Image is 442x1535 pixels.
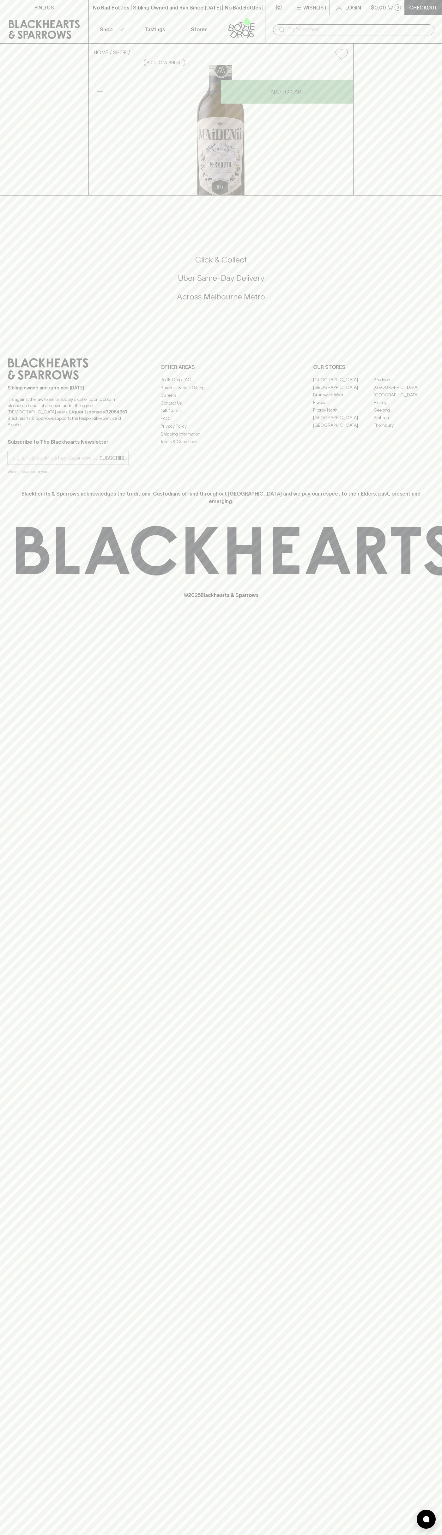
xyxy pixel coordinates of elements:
[374,406,434,414] a: Geelong
[100,26,112,33] p: Shop
[221,80,353,104] button: ADD TO CART
[8,438,129,446] p: Subscribe to The Blackhearts Newsletter
[8,273,434,283] h5: Uber Same-Day Delivery
[313,376,374,383] a: [GEOGRAPHIC_DATA]
[374,421,434,429] a: Thornbury
[69,409,127,414] strong: Liquor License #32064953
[160,415,282,422] a: FAQ's
[303,4,327,11] p: Wishlist
[89,15,133,43] button: Shop
[374,376,434,383] a: Braddon
[145,26,165,33] p: Tastings
[160,399,282,407] a: Contact Us
[374,414,434,421] a: Prahran
[397,6,399,9] p: 0
[160,407,282,415] a: Gift Cards
[313,406,374,414] a: Fitzroy North
[374,391,434,399] a: [GEOGRAPHIC_DATA]
[113,50,127,55] a: SHOP
[270,88,304,95] p: ADD TO CART
[160,363,282,371] p: OTHER AREAS
[12,490,430,505] p: Blackhearts & Sparrows acknowledges the traditional Custodians of land throughout [GEOGRAPHIC_DAT...
[371,4,386,11] p: $0.00
[374,383,434,391] a: [GEOGRAPHIC_DATA]
[8,468,129,475] p: We will never spam you
[423,1516,429,1522] img: bubble-icon
[345,4,361,11] p: Login
[160,384,282,391] a: Business & Bulk Gifting
[8,292,434,302] h5: Across Melbourne Metro
[8,396,129,428] p: It is against the law to sell or supply alcohol to, or to obtain alcohol on behalf of a person un...
[313,399,374,406] a: Elwood
[409,4,438,11] p: Checkout
[288,25,429,35] input: Try "Pinot noir"
[133,15,177,43] a: Tastings
[191,26,207,33] p: Stores
[160,392,282,399] a: Careers
[160,430,282,438] a: Shipping Information
[313,363,434,371] p: OUR STORES
[313,421,374,429] a: [GEOGRAPHIC_DATA]
[8,385,129,391] p: Sibling owned and run since [DATE]
[313,383,374,391] a: [GEOGRAPHIC_DATA]
[177,15,221,43] a: Stores
[8,255,434,265] h5: Click & Collect
[94,50,108,55] a: HOME
[374,399,434,406] a: Fitzroy
[160,376,282,384] a: Bottle Drop FAQ's
[313,391,374,399] a: Brunswick West
[144,59,185,66] button: Add to wishlist
[100,454,126,462] p: SUBSCRIBE
[89,65,353,195] img: 12717.png
[8,229,434,335] div: Call to action block
[160,423,282,430] a: Privacy Policy
[13,453,97,463] input: e.g. jane@blackheartsandsparrows.com.au
[313,414,374,421] a: [GEOGRAPHIC_DATA]
[97,451,129,465] button: SUBSCRIBE
[333,46,350,62] button: Add to wishlist
[160,438,282,446] a: Terms & Conditions
[34,4,54,11] p: FIND US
